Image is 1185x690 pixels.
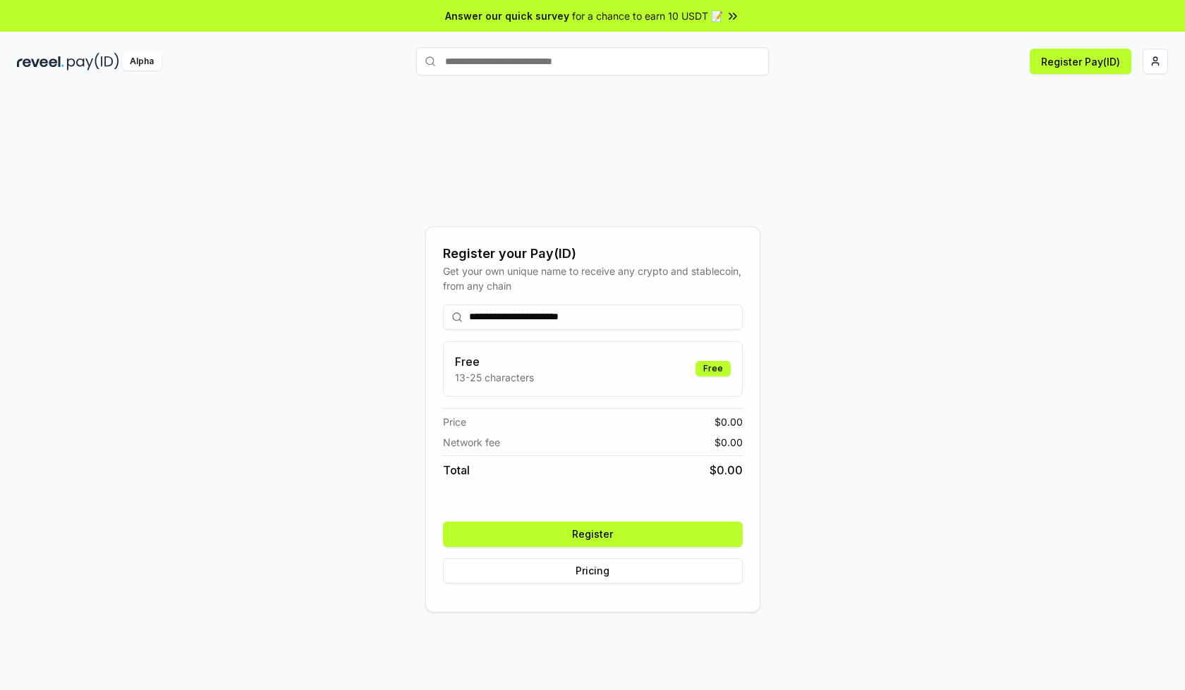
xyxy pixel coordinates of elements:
button: Register Pay(ID) [1030,49,1131,74]
span: $ 0.00 [710,462,743,479]
div: Free [695,361,731,376]
span: Total [443,462,470,479]
div: Get your own unique name to receive any crypto and stablecoin, from any chain [443,264,743,293]
span: Answer our quick survey [445,8,569,23]
p: 13-25 characters [455,370,534,385]
div: Register your Pay(ID) [443,244,743,264]
img: reveel_dark [17,53,64,70]
div: Alpha [122,53,162,70]
span: $ 0.00 [715,435,743,450]
button: Register [443,522,743,547]
button: Pricing [443,558,743,584]
span: $ 0.00 [715,414,743,429]
span: for a chance to earn 10 USDT 📝 [572,8,723,23]
img: pay_id [67,53,119,70]
span: Price [443,414,466,429]
span: Network fee [443,435,500,450]
h3: Free [455,353,534,370]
